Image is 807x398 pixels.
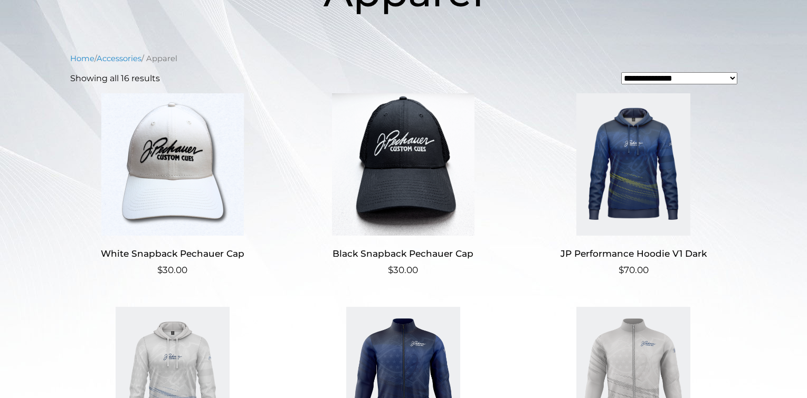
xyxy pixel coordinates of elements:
[97,54,141,63] a: Accessories
[619,265,649,275] bdi: 70.00
[621,72,737,84] select: Shop order
[70,54,94,63] a: Home
[70,53,737,64] nav: Breadcrumb
[300,93,506,277] a: Black Snapback Pechauer Cap $30.00
[388,265,418,275] bdi: 30.00
[157,265,163,275] span: $
[70,244,276,264] h2: White Snapback Pechauer Cap
[531,93,736,277] a: JP Performance Hoodie V1 Dark $70.00
[388,265,393,275] span: $
[619,265,624,275] span: $
[157,265,187,275] bdi: 30.00
[531,93,736,236] img: JP Performance Hoodie V1 Dark
[300,244,506,264] h2: Black Snapback Pechauer Cap
[70,93,276,236] img: White Snapback Pechauer Cap
[300,93,506,236] img: Black Snapback Pechauer Cap
[70,93,276,277] a: White Snapback Pechauer Cap $30.00
[70,72,160,85] p: Showing all 16 results
[531,244,736,264] h2: JP Performance Hoodie V1 Dark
